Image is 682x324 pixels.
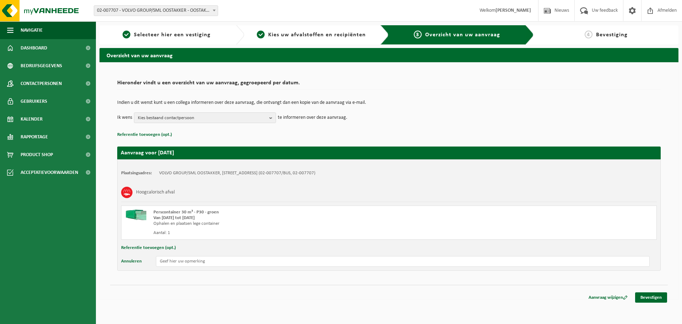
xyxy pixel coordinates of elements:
[159,170,315,176] td: VOLVO GROUP/SML OOSTAKKER, [STREET_ADDRESS] (02-007707/BUS, 02-007707)
[21,21,43,39] span: Navigatie
[21,110,43,128] span: Kalender
[153,216,195,220] strong: Van [DATE] tot [DATE]
[121,243,176,253] button: Referentie toevoegen (opt.)
[414,31,422,38] span: 3
[156,256,650,267] input: Geef hier uw opmerking
[21,146,53,164] span: Product Shop
[134,32,211,38] span: Selecteer hier een vestiging
[153,210,219,214] span: Perscontainer 30 m³ - P30 - groen
[94,5,218,16] span: 02-007707 - VOLVO GROUP/SML OOSTAKKER - OOSTAKKER
[121,256,142,267] button: Annuleren
[103,31,230,39] a: 1Selecteer hier een vestiging
[136,187,175,198] h3: Hoogcalorisch afval
[21,164,78,181] span: Acceptatievoorwaarden
[596,32,628,38] span: Bevestiging
[496,8,531,13] strong: [PERSON_NAME]
[425,32,500,38] span: Overzicht van uw aanvraag
[94,6,218,16] span: 02-007707 - VOLVO GROUP/SML OOSTAKKER - OOSTAKKER
[585,31,592,38] span: 4
[125,209,146,220] img: HK-XP-30-GN-00.png
[123,31,130,38] span: 1
[21,39,47,57] span: Dashboard
[268,32,366,38] span: Kies uw afvalstoffen en recipiënten
[153,230,417,236] div: Aantal: 1
[138,113,266,123] span: Kies bestaand contactpersoon
[117,130,172,139] button: Referentie toevoegen (opt.)
[99,48,678,62] h2: Overzicht van uw aanvraag
[248,31,375,39] a: 2Kies uw afvalstoffen en recipiënten
[21,128,48,146] span: Rapportage
[117,100,661,105] p: Indien u dit wenst kunt u een collega informeren over deze aanvraag, die ontvangt dan een kopie v...
[21,92,47,110] span: Gebruikers
[117,80,661,90] h2: Hieronder vindt u een overzicht van uw aanvraag, gegroepeerd per datum.
[278,112,347,123] p: te informeren over deze aanvraag.
[134,112,276,123] button: Kies bestaand contactpersoon
[117,112,132,123] p: Ik wens
[21,75,62,92] span: Contactpersonen
[121,171,152,175] strong: Plaatsingsadres:
[21,57,62,75] span: Bedrijfsgegevens
[121,150,174,156] strong: Aanvraag voor [DATE]
[583,292,633,303] a: Aanvraag wijzigen
[257,31,265,38] span: 2
[153,221,417,227] div: Ophalen en plaatsen lege container
[635,292,667,303] a: Bevestigen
